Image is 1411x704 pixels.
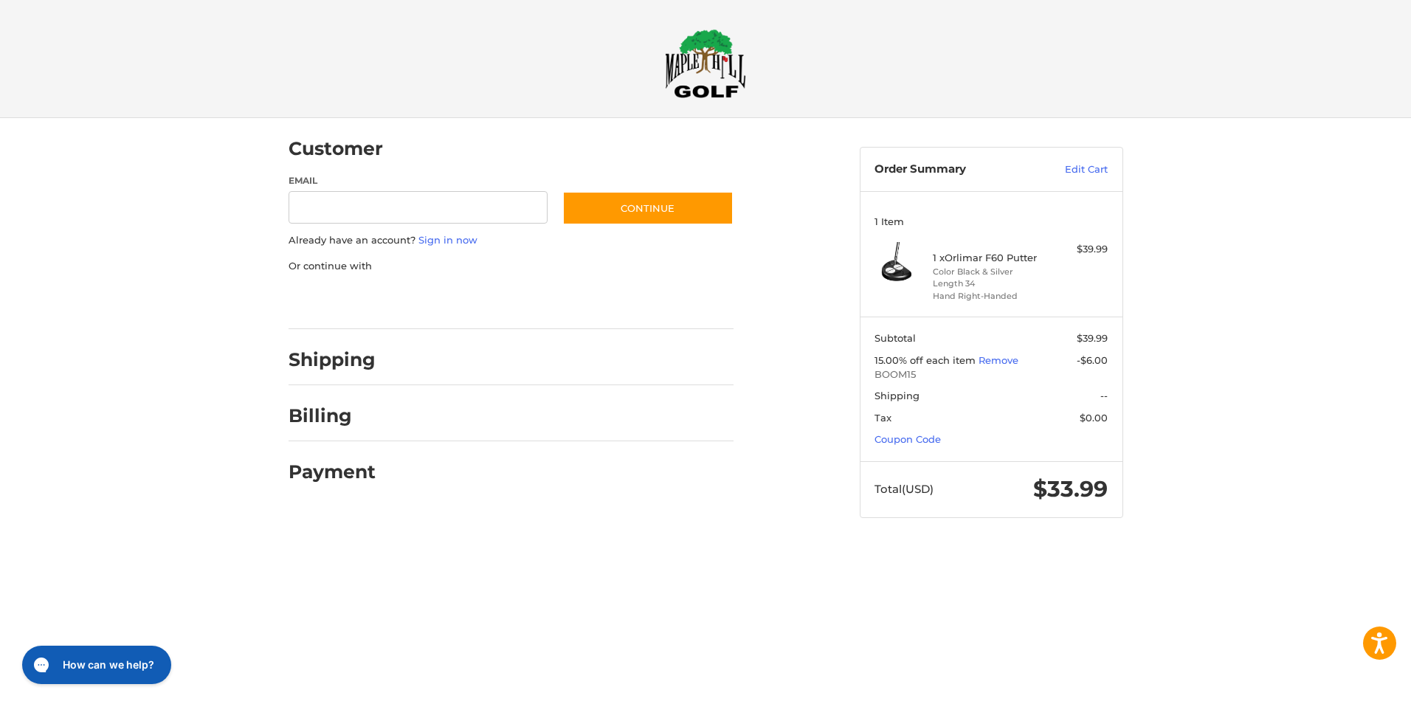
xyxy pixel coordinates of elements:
iframe: PayPal-venmo [534,288,644,314]
h2: Customer [289,137,383,160]
label: Email [289,174,548,187]
h2: Shipping [289,348,376,371]
span: Total (USD) [874,482,934,496]
button: Continue [562,191,734,225]
span: Subtotal [874,332,916,344]
span: Shipping [874,390,920,401]
div: $39.99 [1049,242,1108,257]
span: $33.99 [1033,475,1108,503]
h3: Order Summary [874,162,1033,177]
h4: 1 x Orlimar F60 Putter [933,252,1046,263]
span: 15.00% off each item [874,354,979,366]
h2: Payment [289,460,376,483]
a: Sign in now [418,234,477,246]
img: Maple Hill Golf [665,29,746,98]
p: Or continue with [289,259,734,274]
a: Remove [979,354,1018,366]
iframe: PayPal-paypal [283,288,394,314]
a: Coupon Code [874,433,941,445]
li: Hand Right-Handed [933,290,1046,303]
iframe: Gorgias live chat messenger [15,641,176,689]
li: Length 34 [933,277,1046,290]
span: $39.99 [1077,332,1108,344]
iframe: PayPal-paylater [409,288,520,314]
h3: 1 Item [874,215,1108,227]
li: Color Black & Silver [933,266,1046,278]
h2: Billing [289,404,375,427]
span: Tax [874,412,891,424]
span: -$6.00 [1077,354,1108,366]
span: $0.00 [1080,412,1108,424]
p: Already have an account? [289,233,734,248]
span: BOOM15 [874,367,1108,382]
a: Edit Cart [1033,162,1108,177]
span: -- [1100,390,1108,401]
